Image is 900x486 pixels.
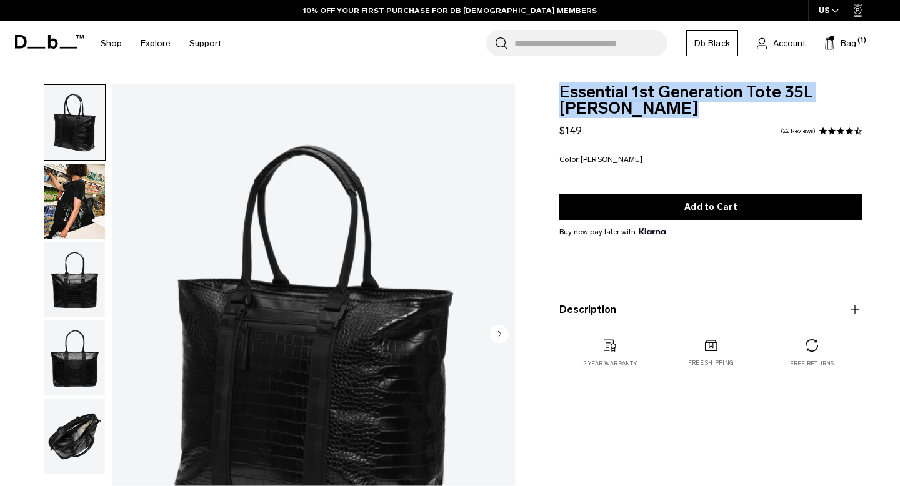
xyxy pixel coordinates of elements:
[790,359,834,368] p: Free returns
[559,84,862,117] span: Essential 1st Generation Tote 35L [PERSON_NAME]
[559,226,666,237] span: Buy now pay later with
[44,320,106,396] button: Essential 1st Generation Tote 35L C. Anderson
[44,320,105,395] img: Essential 1st Generation Tote 35L C. Anderson
[583,359,637,368] p: 2 year warranty
[688,359,734,367] p: Free shipping
[824,36,856,51] button: Bag (1)
[841,37,856,50] span: Bag
[44,84,106,161] button: Essential 1st Generation Tote 35L C. Anderson
[857,36,866,46] span: (1)
[189,21,221,66] a: Support
[44,164,105,239] img: Essential 1st Generation Tote 35L C. Anderson
[639,228,666,234] img: {"height" => 20, "alt" => "Klarna"}
[686,30,738,56] a: Db Black
[44,163,106,239] button: Essential 1st Generation Tote 35L C. Anderson
[44,242,106,318] button: Essential 1st Generation Tote 35L C. Anderson
[91,21,231,66] nav: Main Navigation
[559,156,642,163] legend: Color:
[757,36,806,51] a: Account
[581,155,642,164] span: [PERSON_NAME]
[44,399,106,475] button: Essential 1st Generation Tote 35L C. Anderson
[303,5,597,16] a: 10% OFF YOUR FIRST PURCHASE FOR DB [DEMOGRAPHIC_DATA] MEMBERS
[44,242,105,317] img: Essential 1st Generation Tote 35L C. Anderson
[490,325,509,346] button: Next slide
[44,85,105,160] img: Essential 1st Generation Tote 35L C. Anderson
[141,21,171,66] a: Explore
[101,21,122,66] a: Shop
[559,194,862,220] button: Add to Cart
[44,399,105,474] img: Essential 1st Generation Tote 35L C. Anderson
[559,124,582,136] span: $149
[559,302,862,317] button: Description
[781,128,816,134] a: 22 reviews
[773,37,806,50] span: Account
